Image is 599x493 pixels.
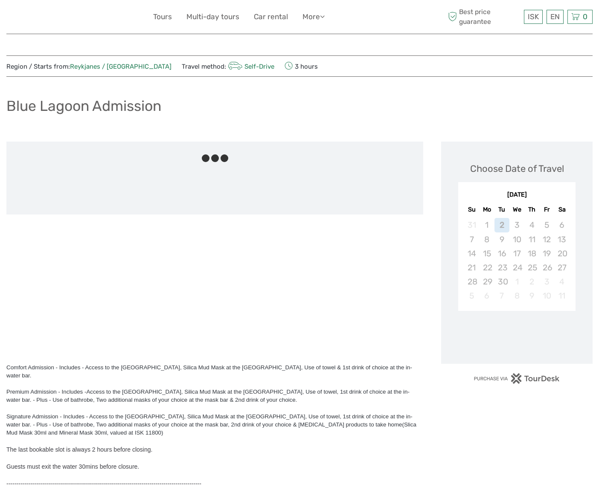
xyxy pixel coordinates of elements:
[70,63,172,70] a: Reykjanes / [GEOGRAPHIC_DATA]
[494,261,509,275] div: Not available Tuesday, September 23rd, 2025
[480,261,494,275] div: Not available Monday, September 22nd, 2025
[528,12,539,21] span: ISK
[6,388,423,404] div: Premium Admission - Includes -
[554,204,569,215] div: Sa
[494,204,509,215] div: Tu
[539,289,554,303] div: Not available Friday, October 10th, 2025
[6,389,410,403] span: Access to the [GEOGRAPHIC_DATA], Silica Mud Mask at the [GEOGRAPHIC_DATA], Use of towel, 1st drin...
[514,333,520,339] div: Loading...
[470,162,564,175] div: Choose Date of Travel
[547,10,564,24] div: EN
[539,204,554,215] div: Fr
[480,275,494,289] div: Not available Monday, September 29th, 2025
[464,218,479,232] div: Not available Sunday, August 31st, 2025
[524,232,539,246] div: Not available Thursday, September 11th, 2025
[254,11,288,23] a: Car rental
[446,7,522,26] span: Best price guarantee
[182,60,274,72] span: Travel method:
[285,60,318,72] span: 3 hours
[524,218,539,232] div: Not available Thursday, September 4th, 2025
[509,275,524,289] div: Not available Wednesday, October 1st, 2025
[554,289,569,303] div: Not available Saturday, October 11th, 2025
[186,11,239,23] a: Multi-day tours
[539,275,554,289] div: Not available Friday, October 3rd, 2025
[509,218,524,232] div: Not available Wednesday, September 3rd, 2025
[509,204,524,215] div: We
[509,289,524,303] div: Not available Wednesday, October 8th, 2025
[539,232,554,246] div: Not available Friday, September 12th, 2025
[494,275,509,289] div: Not available Tuesday, September 30th, 2025
[464,232,479,246] div: Not available Sunday, September 7th, 2025
[6,480,201,487] span: --------------------------------------------------------------------------------------------------
[458,191,576,200] div: [DATE]
[524,204,539,215] div: Th
[554,232,569,246] div: Not available Saturday, September 13th, 2025
[480,232,494,246] div: Not available Monday, September 8th, 2025
[582,12,589,21] span: 0
[464,275,479,289] div: Not available Sunday, September 28th, 2025
[6,6,50,27] img: 632-1a1f61c2-ab70-46c5-a88f-57c82c74ba0d_logo_small.jpg
[474,373,560,384] img: PurchaseViaTourDesk.png
[153,11,172,23] a: Tours
[509,232,524,246] div: Not available Wednesday, September 10th, 2025
[480,246,494,261] div: Not available Monday, September 15th, 2025
[302,11,325,23] a: More
[494,218,509,232] div: Not available Tuesday, September 2nd, 2025
[480,218,494,232] div: Not available Monday, September 1st, 2025
[480,204,494,215] div: Mo
[464,289,479,303] div: Not available Sunday, October 5th, 2025
[494,246,509,261] div: Not available Tuesday, September 16th, 2025
[554,275,569,289] div: Not available Saturday, October 4th, 2025
[524,261,539,275] div: Not available Thursday, September 25th, 2025
[539,246,554,261] div: Not available Friday, September 19th, 2025
[226,63,274,70] a: Self-Drive
[554,246,569,261] div: Not available Saturday, September 20th, 2025
[464,204,479,215] div: Su
[6,97,161,115] h1: Blue Lagoon Admission
[554,261,569,275] div: Not available Saturday, September 27th, 2025
[6,413,88,420] span: Signature Admission - Includes -
[539,261,554,275] div: Not available Friday, September 26th, 2025
[509,246,524,261] div: Not available Wednesday, September 17th, 2025
[524,246,539,261] div: Not available Thursday, September 18th, 2025
[480,289,494,303] div: Not available Monday, October 6th, 2025
[554,218,569,232] div: Not available Saturday, September 6th, 2025
[6,62,172,71] span: Region / Starts from:
[461,218,573,303] div: month 2025-09
[6,463,139,470] span: Guests must exit the water 30mins before closure.
[524,275,539,289] div: Not available Thursday, October 2nd, 2025
[494,289,509,303] div: Not available Tuesday, October 7th, 2025
[6,446,152,453] span: The last bookable slot is always 2 hours before closing.
[509,261,524,275] div: Not available Wednesday, September 24th, 2025
[464,261,479,275] div: Not available Sunday, September 21st, 2025
[494,232,509,246] div: Not available Tuesday, September 9th, 2025
[464,246,479,261] div: Not available Sunday, September 14th, 2025
[524,289,539,303] div: Not available Thursday, October 9th, 2025
[6,363,423,380] div: Comfort Admission - Includes - Access to the [GEOGRAPHIC_DATA], Silica Mud Mask at the [GEOGRAPHI...
[539,218,554,232] div: Not available Friday, September 5th, 2025
[6,413,416,436] span: Access to the [GEOGRAPHIC_DATA], Silica Mud Mask at the [GEOGRAPHIC_DATA], Use of towel, 1st drin...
